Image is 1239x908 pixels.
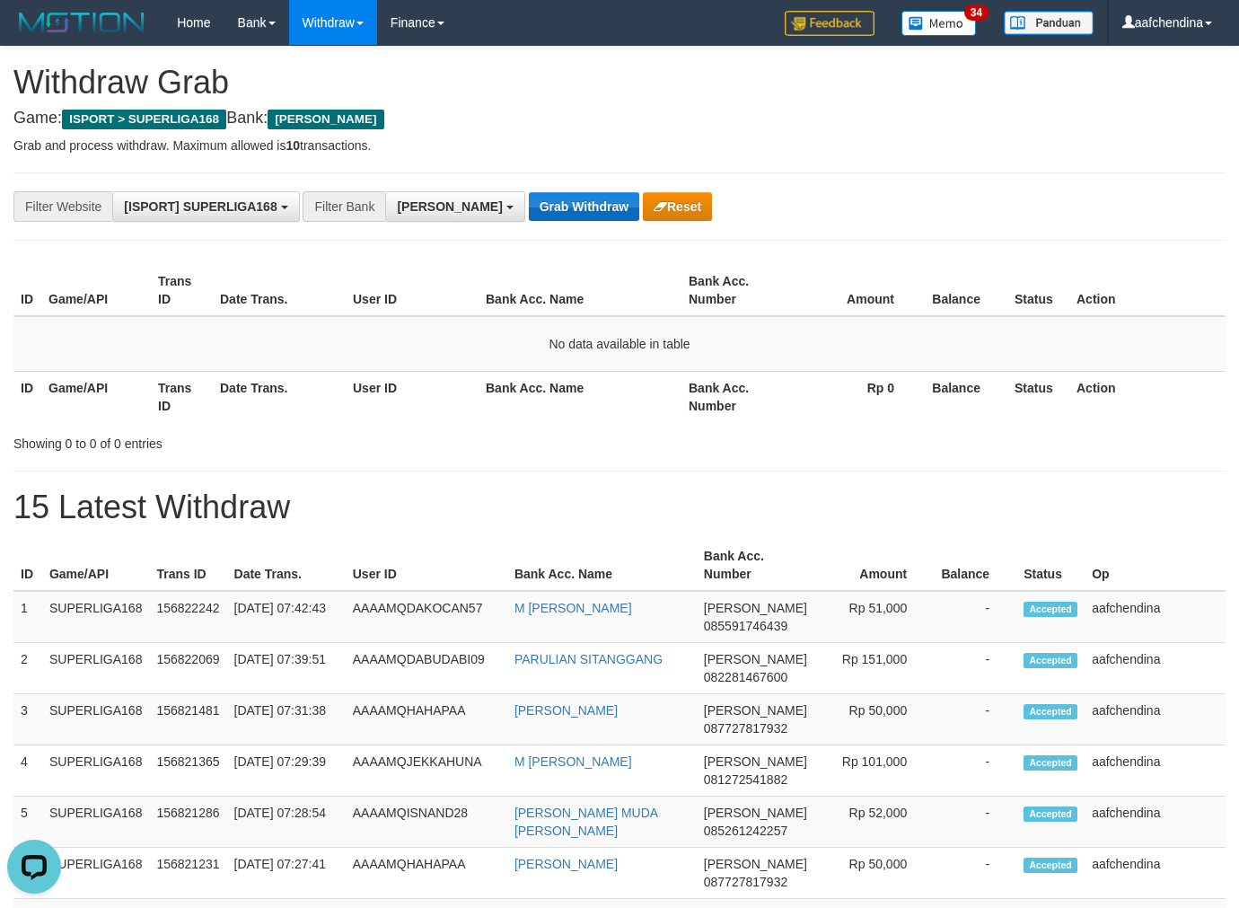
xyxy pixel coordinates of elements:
button: Reset [643,192,712,221]
span: [PERSON_NAME] [704,754,807,769]
td: Rp 151,000 [814,643,934,694]
span: Accepted [1024,755,1077,771]
td: 156821365 [149,745,226,797]
td: - [934,848,1016,899]
a: PARULIAN SITANGGANG [514,652,663,666]
a: M [PERSON_NAME] [514,754,632,769]
th: Trans ID [151,371,213,422]
img: Feedback.jpg [785,11,874,36]
th: Bank Acc. Number [681,371,791,422]
td: - [934,797,1016,848]
td: - [934,694,1016,745]
th: Rp 0 [791,371,921,422]
span: [PERSON_NAME] [704,806,807,820]
td: SUPERLIGA168 [42,591,150,643]
button: [PERSON_NAME] [385,191,524,222]
td: 3 [13,694,42,745]
td: [DATE] 07:42:43 [227,591,346,643]
td: [DATE] 07:29:39 [227,745,346,797]
th: User ID [346,540,507,591]
th: Date Trans. [213,265,346,316]
td: aafchendina [1085,848,1226,899]
a: [PERSON_NAME] MUDA [PERSON_NAME] [514,806,657,838]
span: [PERSON_NAME] [704,703,807,718]
th: Status [1007,371,1069,422]
strong: 10 [286,138,300,153]
th: Op [1085,540,1226,591]
th: Amount [814,540,934,591]
td: SUPERLIGA168 [42,643,150,694]
span: Accepted [1024,807,1077,822]
th: User ID [346,265,479,316]
th: ID [13,371,41,422]
a: M [PERSON_NAME] [514,601,632,615]
td: Rp 50,000 [814,694,934,745]
td: AAAAMQHAHAPAA [346,848,507,899]
td: [DATE] 07:31:38 [227,694,346,745]
span: Copy 081272541882 to clipboard [704,772,787,787]
span: Accepted [1024,704,1077,719]
th: Trans ID [151,265,213,316]
span: [PERSON_NAME] [704,652,807,666]
th: Amount [791,265,921,316]
span: Accepted [1024,602,1077,617]
td: [DATE] 07:39:51 [227,643,346,694]
th: Game/API [42,540,150,591]
span: Copy 085261242257 to clipboard [704,824,787,838]
h1: Withdraw Grab [13,65,1226,101]
img: panduan.png [1004,11,1094,35]
th: Game/API [41,265,151,316]
th: Bank Acc. Number [697,540,814,591]
img: MOTION_logo.png [13,9,150,36]
th: Balance [921,371,1007,422]
th: Bank Acc. Name [479,265,681,316]
th: Action [1069,265,1226,316]
th: Status [1007,265,1069,316]
td: aafchendina [1085,745,1226,797]
span: [PERSON_NAME] [704,601,807,615]
span: 34 [964,4,989,21]
a: [PERSON_NAME] [514,857,618,871]
th: Status [1016,540,1085,591]
span: Accepted [1024,653,1077,668]
span: [PERSON_NAME] [397,199,502,214]
td: 156821481 [149,694,226,745]
th: Date Trans. [227,540,346,591]
span: [PERSON_NAME] [268,110,383,129]
td: aafchendina [1085,643,1226,694]
span: Copy 087727817932 to clipboard [704,721,787,736]
th: Trans ID [149,540,226,591]
a: [PERSON_NAME] [514,703,618,718]
img: Button%20Memo.svg [901,11,977,36]
th: Date Trans. [213,371,346,422]
td: aafchendina [1085,591,1226,643]
td: Rp 52,000 [814,797,934,848]
td: 2 [13,643,42,694]
td: 156822242 [149,591,226,643]
td: AAAAMQJEKKAHUNA [346,745,507,797]
th: User ID [346,371,479,422]
p: Grab and process withdraw. Maximum allowed is transactions. [13,137,1226,154]
span: Copy 085591746439 to clipboard [704,619,787,633]
td: - [934,591,1016,643]
td: - [934,745,1016,797]
td: 156821231 [149,848,226,899]
td: Rp 51,000 [814,591,934,643]
td: [DATE] 07:27:41 [227,848,346,899]
td: No data available in table [13,316,1226,372]
div: Filter Bank [303,191,385,222]
td: AAAAMQDABUDABI09 [346,643,507,694]
td: Rp 101,000 [814,745,934,797]
td: AAAAMQDAKOCAN57 [346,591,507,643]
td: 156821286 [149,797,226,848]
td: 1 [13,591,42,643]
h1: 15 Latest Withdraw [13,489,1226,525]
td: SUPERLIGA168 [42,745,150,797]
th: ID [13,265,41,316]
th: Bank Acc. Name [507,540,697,591]
span: [PERSON_NAME] [704,857,807,871]
h4: Game: Bank: [13,110,1226,128]
td: 4 [13,745,42,797]
td: SUPERLIGA168 [42,694,150,745]
span: ISPORT > SUPERLIGA168 [62,110,226,129]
